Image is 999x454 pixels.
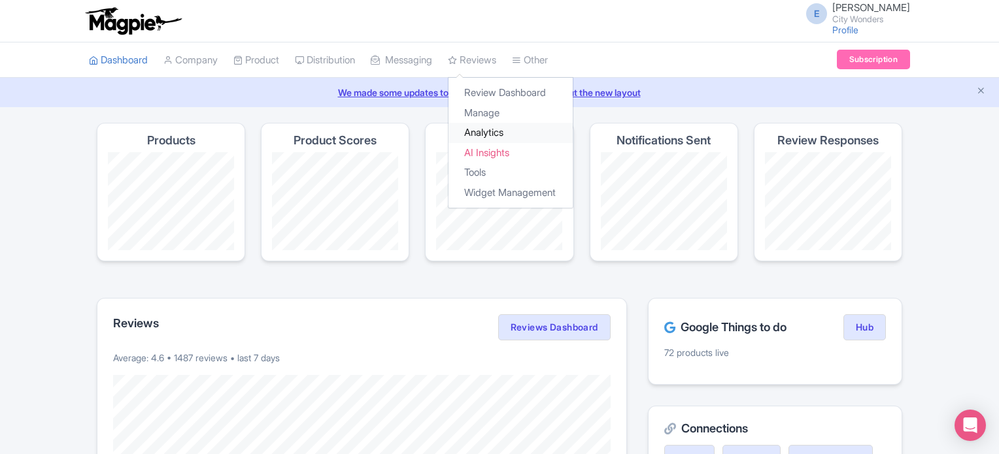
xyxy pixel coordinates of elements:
span: E [806,3,827,24]
a: Distribution [295,42,355,78]
h2: Google Things to do [664,321,787,334]
a: Dashboard [89,42,148,78]
a: Profile [832,24,858,35]
h4: Notifications Sent [617,134,711,147]
img: logo-ab69f6fb50320c5b225c76a69d11143b.png [82,7,184,35]
a: Subscription [837,50,910,69]
a: Messaging [371,42,432,78]
h4: Product Scores [294,134,377,147]
h4: Products [147,134,195,147]
p: 72 products live [664,346,886,359]
button: Close announcement [976,84,986,99]
h2: Reviews [113,317,159,330]
a: Review Dashboard [449,83,573,103]
span: [PERSON_NAME] [832,1,910,14]
a: AI Insights [449,143,573,163]
a: We made some updates to the platform. Read more about the new layout [8,86,991,99]
a: Reviews Dashboard [498,314,611,340]
a: Product [233,42,279,78]
a: Widget Management [449,183,573,203]
p: Average: 4.6 • 1487 reviews • last 7 days [113,351,611,365]
a: Other [512,42,548,78]
h2: Connections [664,422,886,435]
small: City Wonders [832,15,910,24]
a: Company [163,42,218,78]
a: Manage [449,103,573,123]
a: Tools [449,163,573,183]
a: E [PERSON_NAME] City Wonders [798,3,910,24]
a: Hub [843,314,886,340]
a: Analytics [449,123,573,143]
h4: Review Responses [777,134,879,147]
a: Reviews [448,42,496,78]
div: Open Intercom Messenger [955,410,986,441]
